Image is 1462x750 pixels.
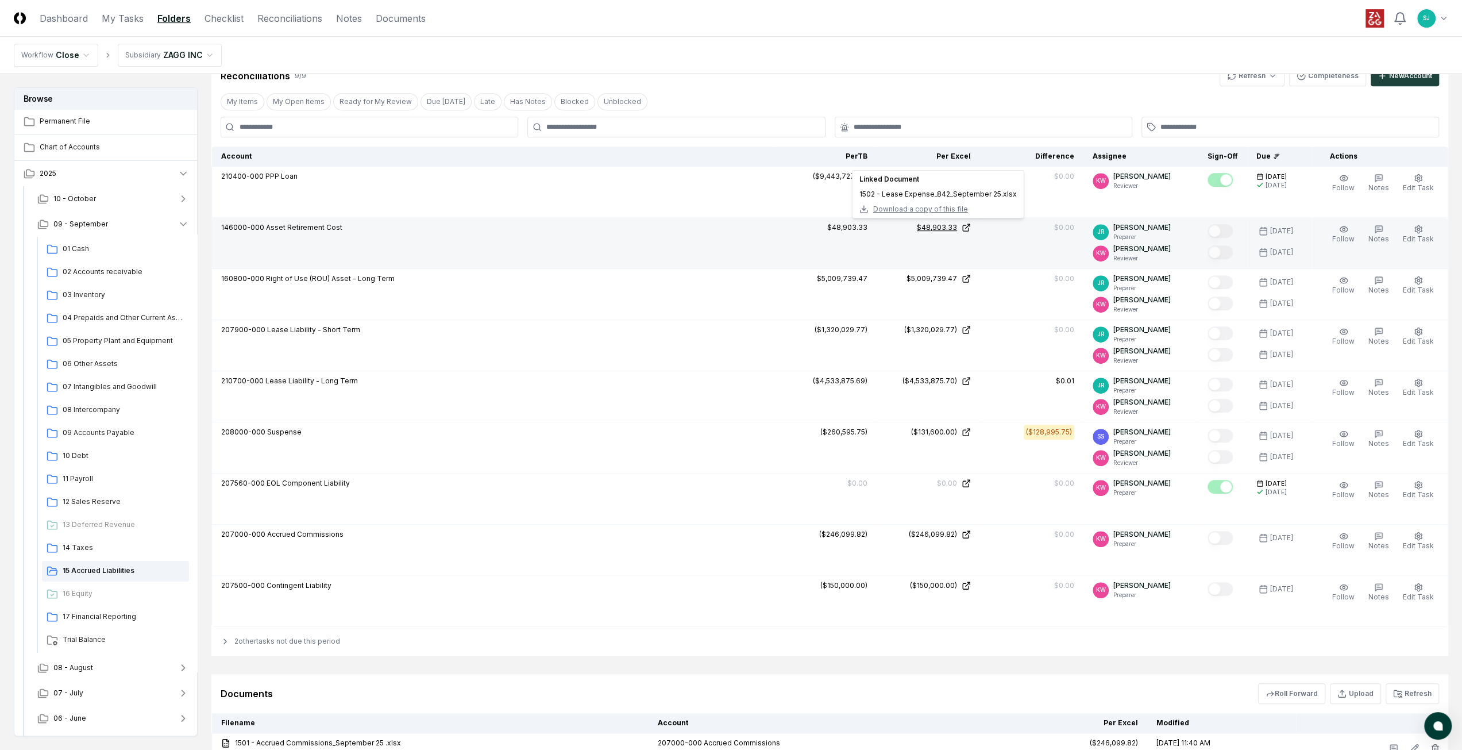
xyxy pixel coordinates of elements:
a: $5,009,739.47 [886,274,971,284]
th: Per Excel [877,147,980,167]
div: [DATE] [1266,181,1287,190]
div: ($246,099.82) [1090,738,1138,748]
div: ($9,443,727.99) [813,171,867,182]
button: Refresh [1220,66,1284,86]
div: ($150,000.00) [820,580,867,591]
div: [DATE] [1270,226,1293,236]
span: 10 - October [53,194,96,204]
a: $0.00 [886,478,971,489]
span: KW [1096,249,1106,257]
div: ($4,533,875.70) [902,376,957,386]
th: Per Excel [1044,713,1147,733]
span: SJ [1423,14,1430,22]
div: $0.00 [1054,580,1074,591]
a: $48,903.33 [886,222,971,233]
div: ($4,533,875.69) [813,376,867,386]
span: 01 Cash [63,244,184,254]
button: Notes [1366,376,1391,400]
span: KW [1096,586,1106,594]
div: ($131,600.00) [911,427,957,437]
span: Notes [1368,541,1389,550]
span: Edit Task [1403,286,1434,294]
button: Notes [1366,274,1391,298]
a: ($4,533,875.70) [886,376,971,386]
button: Mark complete [1208,326,1233,340]
a: 14 Taxes [42,538,189,559]
div: $48,903.33 [827,222,867,233]
a: 01 Cash [42,239,189,260]
span: 207900-000 [221,325,265,334]
span: Permanent File [40,116,189,126]
span: Right of Use (ROU) Asset - Long Term [266,274,395,283]
span: Follow [1332,388,1355,397]
span: Follow [1332,337,1355,345]
span: 05 Property Plant and Equipment [63,336,184,346]
span: Edit Task [1403,337,1434,345]
div: Workflow [21,50,53,60]
div: [DATE] [1270,584,1293,594]
span: 09 Accounts Payable [63,428,184,438]
span: KW [1096,483,1106,492]
div: Documents [221,687,273,701]
span: Notes [1368,234,1389,243]
a: Permanent File [14,109,198,134]
button: Mark complete [1208,582,1233,596]
p: [PERSON_NAME] [1113,274,1171,284]
button: 07 - July [28,680,198,706]
div: 207000-000 Accrued Commissions [658,738,1035,748]
span: Edit Task [1403,183,1434,192]
button: Edit Task [1401,325,1436,349]
span: JR [1097,228,1105,236]
p: [PERSON_NAME] [1113,529,1171,540]
a: 03 Inventory [42,285,189,306]
a: ($246,099.82) [886,529,971,540]
span: 15 Accrued Liabilities [63,566,184,576]
span: Edit Task [1403,388,1434,397]
span: [DATE] [1266,479,1287,488]
p: Preparer [1113,489,1171,497]
a: Chart of Accounts [14,135,198,160]
a: 07 Intangibles and Goodwill [42,377,189,398]
div: $0.00 [1054,171,1074,182]
span: Follow [1332,286,1355,294]
button: Mark complete [1208,275,1233,289]
span: Notes [1368,439,1389,448]
div: Actions [1321,151,1439,161]
img: Logo [14,12,26,24]
button: Follow [1330,171,1357,195]
span: Notes [1368,337,1389,345]
span: KW [1096,300,1106,309]
button: SJ [1416,8,1437,29]
span: Edit Task [1403,490,1434,499]
div: [DATE] [1270,401,1293,411]
div: [DATE] [1270,452,1293,462]
span: Suspense [267,428,302,436]
span: Edit Task [1403,439,1434,448]
a: My Tasks [102,11,144,25]
img: ZAGG logo [1365,9,1384,28]
span: 08 Intercompany [63,405,184,415]
a: Trial Balance [42,630,189,651]
div: Linked Document [859,174,1017,184]
p: [PERSON_NAME] [1113,222,1171,233]
p: [PERSON_NAME] [1113,397,1171,407]
div: $0.01 [1056,376,1074,386]
div: $0.00 [937,478,957,489]
th: Sign-Off [1198,147,1247,167]
a: Folders [157,11,191,25]
a: ($131,600.00) [886,427,971,437]
p: [PERSON_NAME] [1113,478,1171,489]
th: Filename [212,713,649,733]
div: [DATE] [1270,430,1293,441]
span: 06 Other Assets [63,359,184,369]
span: Contingent Liability [267,581,331,590]
th: Difference [980,147,1083,167]
span: 2025 [40,168,56,179]
th: Per TB [773,147,877,167]
a: 08 Intercompany [42,400,189,421]
a: 15 Accrued Liabilities [42,561,189,582]
button: Due Today [421,93,472,110]
div: New Account [1389,71,1432,81]
span: Trial Balance [63,634,184,645]
a: Dashboard [40,11,88,25]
